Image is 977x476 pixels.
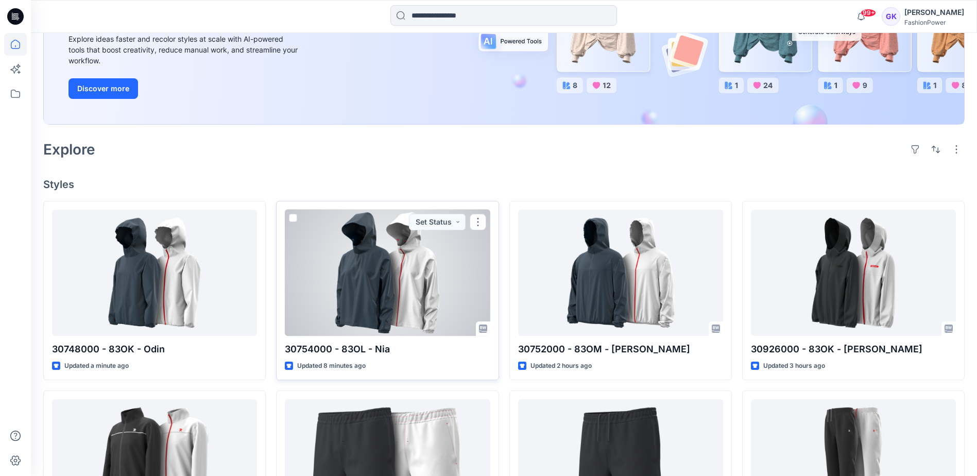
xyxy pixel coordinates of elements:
p: 30748000 - 83OK - Odin [52,342,257,356]
h2: Explore [43,141,95,158]
div: FashionPower [904,19,964,26]
div: GK [882,7,900,26]
a: Discover more [68,78,300,99]
p: 30752000 - 83OM - [PERSON_NAME] [518,342,723,356]
p: 30754000 - 83OL - Nia [285,342,490,356]
p: 30926000 - 83OK - [PERSON_NAME] [751,342,956,356]
span: 99+ [861,9,876,17]
a: 30752000 - 83OM - Neil [518,210,723,336]
h4: Styles [43,178,965,191]
a: 30748000 - 83OK - Odin [52,210,257,336]
p: Updated 8 minutes ago [297,361,366,371]
p: Updated 3 hours ago [763,361,825,371]
button: Discover more [68,78,138,99]
a: 30926000 - 83OK - Odell [751,210,956,336]
div: [PERSON_NAME] [904,6,964,19]
p: Updated a minute ago [64,361,129,371]
a: 30754000 - 83OL - Nia [285,210,490,336]
p: Updated 2 hours ago [530,361,592,371]
div: Explore ideas faster and recolor styles at scale with AI-powered tools that boost creativity, red... [68,33,300,66]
